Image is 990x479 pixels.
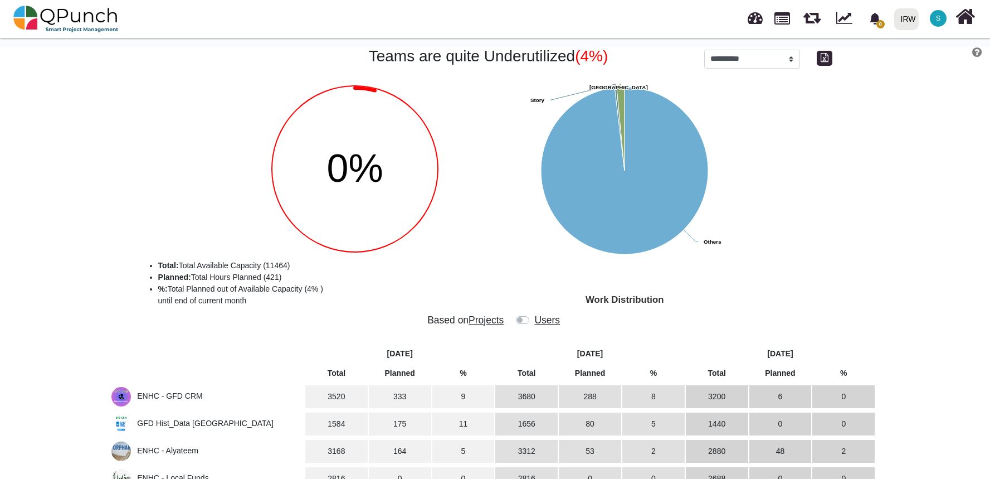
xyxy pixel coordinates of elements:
img: 85e647be-ac0f-4980-ac0f-eeeda3a87165.JPG [111,442,131,461]
th: Total [686,366,748,381]
li: Total Available Capacity (11464) [158,260,519,272]
span: 0% [327,147,383,190]
span: Releases [803,6,821,24]
td: 2 [622,440,685,463]
td: 288 [559,385,621,408]
li: Total Hours Planned (421) [158,272,519,283]
th: [DATE] [305,346,494,361]
td: 1656 [495,413,558,436]
th: % [432,366,495,381]
div: Notification [865,8,885,28]
span: GFD Hist_Data Norway [137,419,274,428]
span: Projects [469,315,504,326]
div: IRW [901,9,916,29]
th: Total [305,366,368,381]
th: Planned [749,366,812,381]
text: Work Distribution [586,294,664,305]
td: 5 [622,413,685,436]
img: qpunch-sp.fa6292f.png [13,2,119,36]
span: ENHC - GFD CRM [137,391,202,400]
span: Projects [774,7,790,25]
td: 5 [432,440,495,463]
svg: Interactive chart [496,81,959,304]
span: Dashboard [748,7,763,23]
span: 0 [876,20,885,28]
th: % [812,366,875,381]
b: Planned: [158,273,191,282]
div: Work Distribution. Highcharts interactive chart. [496,81,960,304]
td: 53 [559,440,621,463]
span: Shafee.jan [930,10,947,27]
th: [DATE] [495,346,684,361]
h5: Users [533,315,561,326]
i: Home [955,6,975,27]
th: [DATE] [686,346,875,361]
a: Help [968,47,982,60]
svg: bell fill [869,13,881,25]
td: 2 [812,440,875,463]
td: 0 [749,413,812,436]
td: 164 [369,440,431,463]
h2: Teams are quite Underutilized [177,47,800,66]
td: 1440 [686,413,748,436]
img: e7adb10a-c4b9-4ba2-828c-490657baacbf.png [111,414,131,434]
a: S [923,1,953,36]
td: 9 [432,385,495,408]
a: IRW [889,1,923,37]
td: 11 [432,413,495,436]
td: 1584 [305,413,368,436]
a: bell fill0 [862,1,890,36]
td: 3680 [495,385,558,408]
span: (4%) [575,47,608,65]
td: 3200 [686,385,748,408]
path: Others, 2,025%. Workload. [541,87,708,254]
td: 3168 [305,440,368,463]
td: 0 [812,413,875,436]
span: S [936,15,940,22]
td: 3520 [305,385,368,408]
th: Planned [559,366,621,381]
li: Total Planned out of Available Capacity (4% ) until end of current month [158,283,519,307]
img: 8faacb81-ff80-4849-8c2c-62c854852047.png [111,387,131,407]
td: 2880 [686,440,748,463]
text: [GEOGRAPHIC_DATA] [589,84,648,90]
td: 80 [559,413,621,436]
path: Pakistan, 31%. Workload. [617,87,625,171]
b: Total: [158,261,179,270]
td: 333 [369,385,431,408]
td: 48 [749,440,812,463]
text: Story [530,97,545,103]
th: Total [495,366,558,381]
div: Dynamic Report [831,1,862,37]
td: 0 [812,385,875,408]
h5: Based on [416,315,516,326]
td: 8 [622,385,685,408]
td: 3312 [495,440,558,463]
th: % [622,366,685,381]
th: Planned [369,366,431,381]
span: ENHC - Alyateem [137,446,198,455]
td: 175 [369,413,431,436]
b: %: [158,284,168,293]
text: Others [704,239,721,245]
path: Story, 8%. Workload. [615,87,625,170]
td: 6 [749,385,812,408]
